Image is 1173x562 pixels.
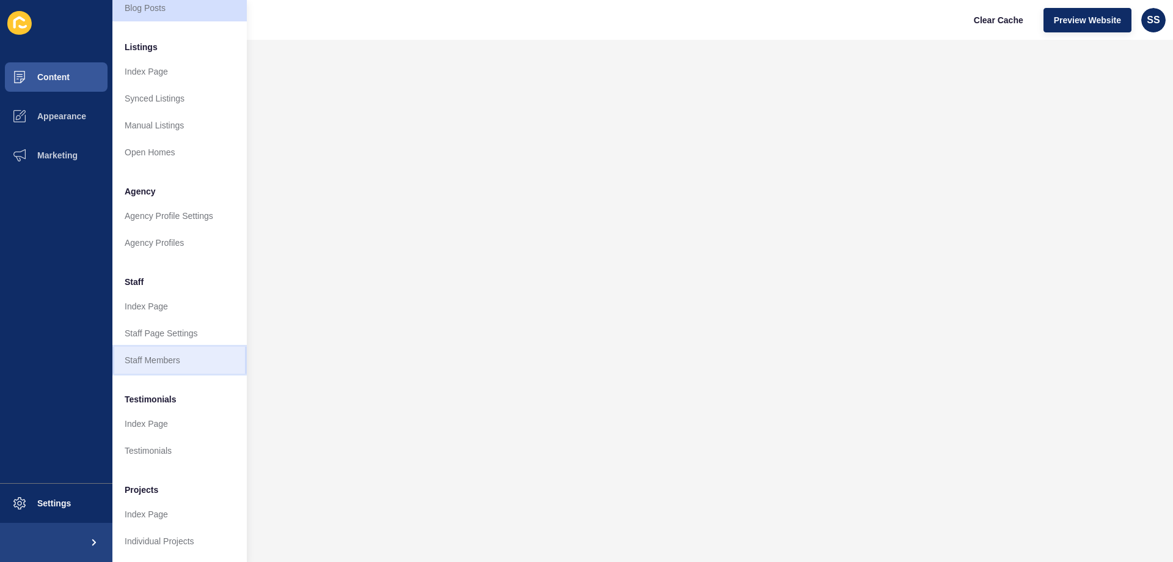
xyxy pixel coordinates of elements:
a: Index Page [112,293,247,320]
a: Staff Members [112,347,247,374]
a: Synced Listings [112,85,247,112]
span: Preview Website [1054,14,1121,26]
a: Individual Projects [112,528,247,555]
button: Clear Cache [963,8,1034,32]
a: Agency Profiles [112,229,247,256]
a: Index Page [112,410,247,437]
a: Open Homes [112,139,247,166]
a: Agency Profile Settings [112,202,247,229]
span: Testimonials [125,393,177,405]
a: Manual Listings [112,112,247,139]
span: SS [1147,14,1160,26]
a: Testimonials [112,437,247,464]
span: Clear Cache [974,14,1023,26]
span: Staff [125,276,144,288]
span: Projects [125,484,158,496]
a: Staff Page Settings [112,320,247,347]
span: Agency [125,185,156,198]
a: Index Page [112,501,247,528]
span: Listings [125,41,158,53]
a: Index Page [112,58,247,85]
button: Preview Website [1043,8,1131,32]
